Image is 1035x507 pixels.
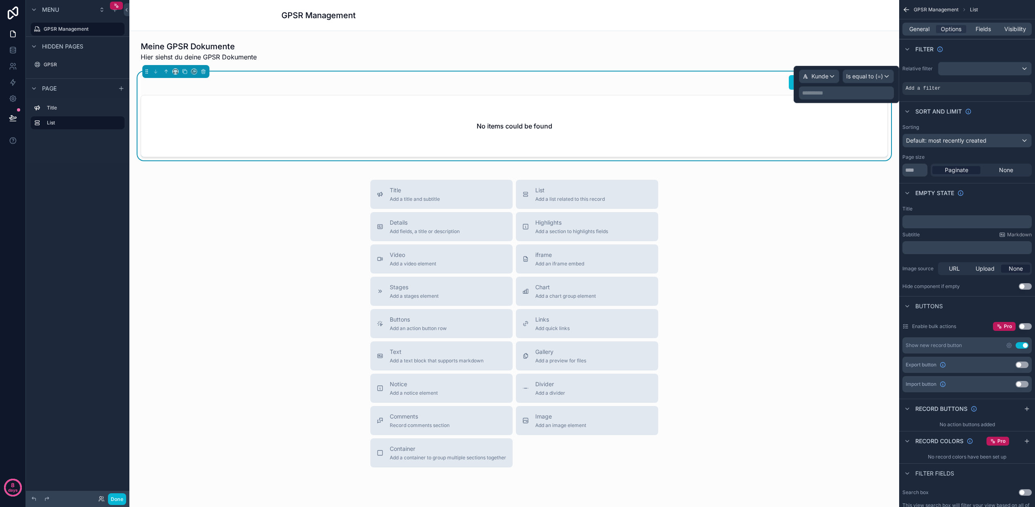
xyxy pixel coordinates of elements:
[941,25,961,33] span: Options
[906,342,962,349] div: Show new record button
[799,69,839,83] button: Kunde
[31,58,125,71] a: GPSR
[1009,265,1023,273] span: None
[390,228,460,235] span: Add fields, a title or description
[902,154,925,160] label: Page size
[370,438,513,467] button: ContainerAdd a container to group multiple sections together
[390,261,436,267] span: Add a video element
[535,283,596,291] span: Chart
[909,25,929,33] span: General
[535,293,596,299] span: Add a chart group element
[915,302,943,310] span: Buttons
[906,362,936,368] span: Export button
[902,215,1032,228] div: scrollable content
[535,348,586,356] span: Gallery
[846,72,883,80] span: Is equal to (=)
[1004,323,1012,330] span: Pro
[390,445,506,453] span: Container
[8,484,18,496] p: days
[970,6,978,13] span: List
[44,26,120,32] label: GPSR Management
[912,323,956,330] label: Enable bulk actions
[535,261,584,267] span: Add an iframe embed
[390,454,506,461] span: Add a container to group multiple sections together
[915,405,967,413] span: Record buttons
[516,309,658,338] button: LinksAdd quick links
[390,283,439,291] span: Stages
[997,438,1005,444] span: Pro
[915,45,934,53] span: Filter
[390,186,440,194] span: Title
[31,23,125,36] a: GPSR Management
[535,325,570,332] span: Add quick links
[516,180,658,209] button: ListAdd a list related to this record
[811,72,828,80] span: Kunde
[902,231,920,238] label: Subtitle
[390,219,460,227] span: Details
[516,277,658,306] button: ChartAdd a chart group element
[281,10,356,21] h1: GPSR Management
[370,309,513,338] button: ButtonsAdd an action button row
[390,380,438,388] span: Notice
[390,390,438,396] span: Add a notice element
[535,380,565,388] span: Divider
[535,186,605,194] span: List
[390,348,484,356] span: Text
[999,166,1013,174] span: None
[390,316,447,324] span: Buttons
[789,75,888,90] button: Neues Dokument generieren
[902,241,1032,254] div: scrollable content
[42,6,59,14] span: Menu
[516,374,658,403] button: DividerAdd a divider
[516,406,658,435] button: ImageAdd an image element
[390,422,450,429] span: Record comments section
[902,134,1032,147] button: Default: most recently created
[899,418,1035,431] div: No action buttons added
[906,85,940,92] span: Add a filter
[42,84,57,93] span: Page
[914,6,959,13] span: GPSR Management
[535,316,570,324] span: Links
[949,265,960,273] span: URL
[390,293,439,299] span: Add a stages element
[44,61,123,68] label: GPSR
[47,105,121,111] label: Title
[47,120,118,126] label: List
[915,107,962,116] span: Sort And Limit
[915,437,963,445] span: Record colors
[516,341,658,370] button: GalleryAdd a preview for files
[390,412,450,421] span: Comments
[390,196,440,202] span: Add a title and subtitle
[1004,25,1026,33] span: Visibility
[477,121,552,131] h2: No items could be found
[42,42,83,50] span: Hidden pages
[899,450,1035,463] div: No record colors have been set up
[11,481,15,489] p: 8
[535,219,608,227] span: Highlights
[370,406,513,435] button: CommentsRecord comments section
[1007,231,1032,238] span: Markdown
[902,65,935,72] label: Relative filter
[108,493,126,505] button: Done
[390,358,484,364] span: Add a text block that supports markdown
[902,283,960,290] div: Hide component if empty
[535,412,586,421] span: Image
[370,374,513,403] button: NoticeAdd a notice element
[26,98,129,137] div: scrollable content
[915,469,954,478] span: Filter fields
[370,180,513,209] button: TitleAdd a title and subtitle
[516,212,658,241] button: HighlightsAdd a section to highlights fields
[535,390,565,396] span: Add a divider
[516,244,658,273] button: iframeAdd an iframe embed
[535,196,605,202] span: Add a list related to this record
[976,25,991,33] span: Fields
[370,244,513,273] button: VideoAdd a video element
[902,489,929,496] label: Search box
[535,228,608,235] span: Add a section to highlights fields
[535,358,586,364] span: Add a preview for files
[535,251,584,259] span: iframe
[902,265,935,272] label: Image source
[906,381,936,387] span: Import button
[370,341,513,370] button: TextAdd a text block that supports markdown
